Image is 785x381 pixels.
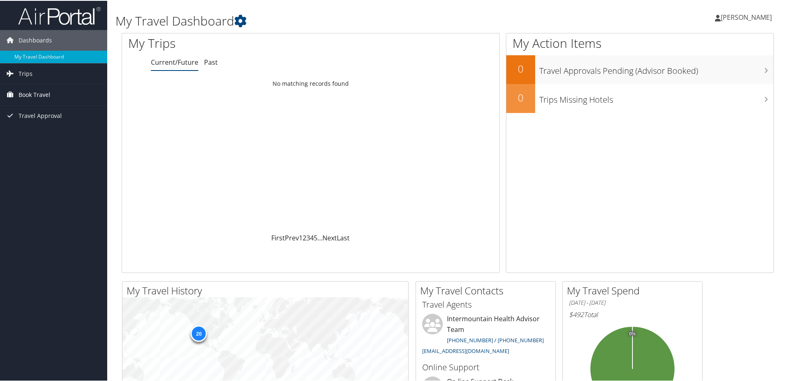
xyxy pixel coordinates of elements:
a: 4 [310,233,314,242]
li: Intermountain Health Advisor Team [418,313,553,357]
span: Book Travel [19,84,50,104]
h3: Travel Approvals Pending (Advisor Booked) [539,60,773,76]
h6: Total [569,309,696,318]
h1: My Trips [128,34,336,51]
a: 3 [306,233,310,242]
a: Next [322,233,337,242]
span: Travel Approval [19,105,62,125]
h2: My Travel Contacts [420,283,555,297]
a: 0Trips Missing Hotels [506,83,773,112]
a: 0Travel Approvals Pending (Advisor Booked) [506,54,773,83]
h1: My Travel Dashboard [115,12,559,29]
a: Past [204,57,218,66]
td: No matching records found [122,75,499,90]
a: [PERSON_NAME] [715,4,780,29]
div: 20 [190,325,207,341]
a: 1 [299,233,303,242]
span: [PERSON_NAME] [721,12,772,21]
h2: My Travel History [127,283,408,297]
tspan: 0% [629,331,636,336]
a: 2 [303,233,306,242]
span: Trips [19,63,33,83]
h1: My Action Items [506,34,773,51]
a: [EMAIL_ADDRESS][DOMAIN_NAME] [422,346,509,354]
a: Current/Future [151,57,198,66]
img: airportal-logo.png [18,5,101,25]
a: First [271,233,285,242]
h2: 0 [506,90,535,104]
h3: Trips Missing Hotels [539,89,773,105]
h3: Travel Agents [422,298,549,310]
span: $492 [569,309,584,318]
h2: 0 [506,61,535,75]
a: Prev [285,233,299,242]
h2: My Travel Spend [567,283,702,297]
h6: [DATE] - [DATE] [569,298,696,306]
a: Last [337,233,350,242]
a: 5 [314,233,317,242]
a: [PHONE_NUMBER] / [PHONE_NUMBER] [447,336,544,343]
h3: Online Support [422,361,549,372]
span: … [317,233,322,242]
span: Dashboards [19,29,52,50]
